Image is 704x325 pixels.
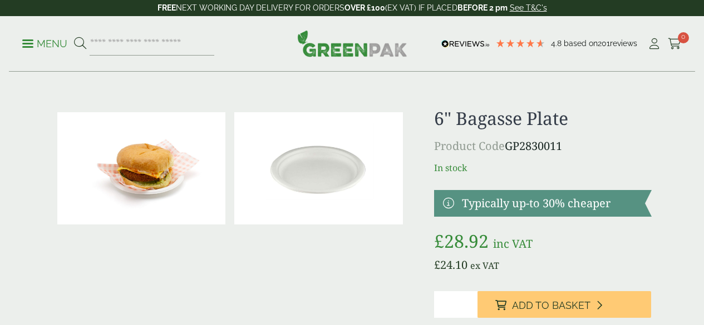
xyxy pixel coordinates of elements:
bdi: 28.92 [434,229,489,253]
img: REVIEWS.io [441,40,490,48]
bdi: 24.10 [434,257,467,272]
span: Add to Basket [512,299,590,312]
button: Add to Basket [477,291,652,318]
img: GreenPak Supplies [297,30,407,57]
a: See T&C's [510,3,547,12]
span: reviews [610,39,637,48]
span: 0 [678,32,689,43]
span: 4.8 [551,39,564,48]
h1: 6" Bagasse Plate [434,108,652,129]
i: Cart [668,38,682,49]
p: Menu [22,37,67,51]
a: Menu [22,37,67,48]
i: My Account [647,38,661,49]
span: ex VAT [470,259,499,272]
a: 0 [668,36,682,52]
p: In stock [434,161,652,174]
span: £ [434,257,440,272]
img: 2830011 Bagasse Round Plate 6 Inch With Food [57,112,226,224]
strong: OVER £100 [344,3,385,12]
span: inc VAT [493,236,533,251]
img: 7 [234,112,403,224]
span: Based on [564,39,598,48]
strong: BEFORE 2 pm [457,3,508,12]
span: Product Code [434,138,505,153]
span: £ [434,229,444,253]
div: 4.79 Stars [495,38,545,48]
strong: FREE [157,3,176,12]
p: GP2830011 [434,138,652,154]
span: 201 [598,39,610,48]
